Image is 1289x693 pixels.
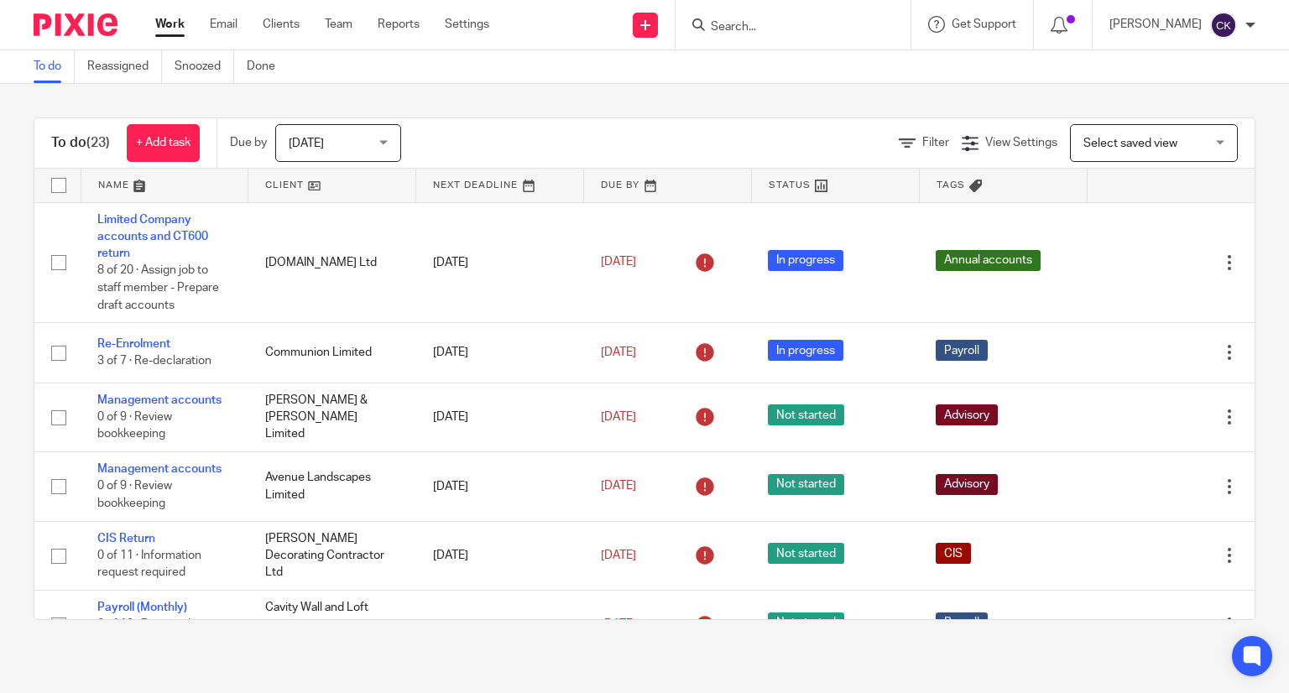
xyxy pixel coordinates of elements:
td: [DATE] [416,452,584,521]
a: Team [325,16,352,33]
span: Payroll [936,340,988,361]
span: [DATE] [601,550,636,561]
a: Reassigned [87,50,162,83]
span: Not started [768,404,844,425]
span: Annual accounts [936,250,1041,271]
a: Snoozed [175,50,234,83]
a: Limited Company accounts and CT600 return [97,214,208,260]
td: Communion Limited [248,323,416,383]
p: Due by [230,134,267,151]
td: [DATE] [416,591,584,659]
td: Avenue Landscapes Limited [248,452,416,521]
a: Re-Enrolment [97,338,170,350]
a: To do [34,50,75,83]
a: Clients [263,16,300,33]
h1: To do [51,134,110,152]
td: [DATE] [416,383,584,451]
td: [DATE] [416,521,584,590]
td: [PERSON_NAME] Decorating Contractor Ltd [248,521,416,590]
span: [DATE] [601,411,636,423]
span: [DATE] [601,257,636,268]
span: View Settings [985,137,1057,148]
a: Settings [445,16,489,33]
span: 0 of 9 · Review bookkeeping [97,411,172,440]
span: Filter [922,137,949,148]
td: [DOMAIN_NAME] Ltd [248,202,416,323]
span: Select saved view [1083,138,1177,149]
span: 0 of 9 · Review bookkeeping [97,481,172,510]
span: 0 of 13 · Received information from client [97,619,217,649]
a: + Add task [127,124,200,162]
a: Reports [378,16,420,33]
span: 3 of 7 · Re-declaration [97,356,211,367]
img: Pixie [34,13,117,36]
span: (23) [86,136,110,149]
span: Advisory [936,404,998,425]
td: [PERSON_NAME] & [PERSON_NAME] Limited [248,383,416,451]
a: Work [155,16,185,33]
span: [DATE] [601,346,636,358]
span: [DATE] [601,619,636,631]
a: Management accounts [97,463,222,475]
p: [PERSON_NAME] [1109,16,1202,33]
td: Cavity Wall and Loft Clearance Solutions Limited [248,591,416,659]
a: Management accounts [97,394,222,406]
span: Not started [768,543,844,564]
span: [DATE] [289,138,324,149]
span: 0 of 11 · Information request required [97,550,201,579]
span: In progress [768,250,843,271]
span: Get Support [952,18,1016,30]
a: CIS Return [97,533,155,544]
span: Tags [937,180,965,190]
input: Search [709,20,860,35]
span: Not started [768,474,844,495]
span: Payroll [936,612,988,633]
a: Done [247,50,288,83]
a: Email [210,16,237,33]
span: CIS [936,543,971,564]
span: Not started [768,612,844,633]
span: Advisory [936,474,998,495]
td: [DATE] [416,202,584,323]
a: Payroll (Monthly) [97,602,187,613]
span: [DATE] [601,481,636,492]
td: [DATE] [416,323,584,383]
span: In progress [768,340,843,361]
span: 8 of 20 · Assign job to staff member - Prepare draft accounts [97,265,219,311]
img: svg%3E [1210,12,1237,39]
